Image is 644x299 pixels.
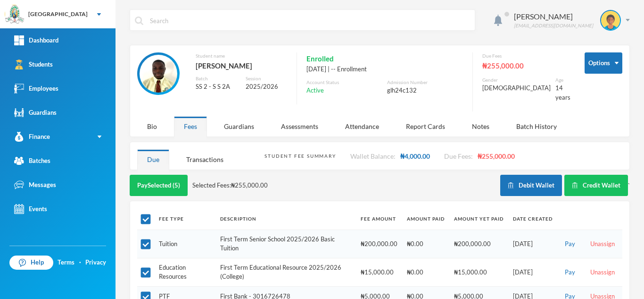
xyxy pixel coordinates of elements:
[356,258,402,286] td: ₦15,000.00
[396,116,455,137] div: Report Cards
[350,152,396,160] span: Wallet Balance:
[79,258,81,267] div: ·
[562,267,578,278] button: Pay
[562,239,578,249] button: Pay
[449,258,508,286] td: ₦15,000.00
[196,82,239,92] div: SS 2 - S S 2A
[587,267,618,278] button: Unassign
[387,79,463,86] div: Admission Number
[154,208,215,230] th: Fee Type
[14,180,56,190] div: Messages
[135,17,143,25] img: search
[14,60,53,69] div: Students
[215,258,356,286] td: First Term Educational Resource 2025/2026 (College)
[514,22,593,29] div: [EMAIL_ADDRESS][DOMAIN_NAME]
[192,181,268,190] span: Selected Fees: ₦255,000.00
[58,258,74,267] a: Terms
[402,208,449,230] th: Amount Paid
[154,230,215,258] td: Tuition
[356,230,402,258] td: ₦200,000.00
[130,175,188,196] button: PaySelected (5)
[176,149,233,170] div: Transactions
[9,256,53,270] a: Help
[506,116,567,137] div: Batch History
[585,52,622,74] button: Options
[154,258,215,286] td: Education Resources
[555,84,570,102] div: 14 years
[482,52,570,60] div: Due Fees
[400,152,430,160] span: ₦4,000.00
[482,60,570,72] div: ₦255,000.00
[564,175,628,196] button: Credit Wallet
[14,132,50,142] div: Finance
[85,258,106,267] a: Privacy
[500,175,630,196] div: `
[140,55,177,93] img: STUDENT
[402,230,449,258] td: ₦0.00
[508,230,557,258] td: [DATE]
[508,208,557,230] th: Date Created
[514,11,593,22] div: [PERSON_NAME]
[478,152,515,160] span: ₦255,000.00
[196,52,287,60] div: Student name
[264,153,336,160] div: Student Fee Summary
[356,208,402,230] th: Fee Amount
[500,175,562,196] button: Debit Wallet
[335,116,389,137] div: Attendance
[306,52,334,65] span: Enrolled
[601,11,620,30] img: STUDENT
[14,35,58,45] div: Dashboard
[14,156,50,166] div: Batches
[28,10,88,18] div: [GEOGRAPHIC_DATA]
[306,65,463,74] div: [DATE] | -- Enrollment
[449,208,508,230] th: Amount Yet Paid
[196,60,287,72] div: [PERSON_NAME]
[306,79,382,86] div: Account Status
[482,77,551,84] div: Gender
[402,258,449,286] td: ₦0.00
[482,84,551,93] div: [DEMOGRAPHIC_DATA]
[449,230,508,258] td: ₦200,000.00
[306,86,324,95] span: Active
[14,108,57,118] div: Guardians
[137,116,167,137] div: Bio
[174,116,207,137] div: Fees
[246,75,287,82] div: Session
[462,116,499,137] div: Notes
[246,82,287,92] div: 2025/2026
[215,230,356,258] td: First Term Senior School 2025/2026 Basic Tuition
[508,258,557,286] td: [DATE]
[14,204,47,214] div: Events
[215,208,356,230] th: Description
[587,239,618,249] button: Unassign
[137,149,169,170] div: Due
[214,116,264,137] div: Guardians
[14,84,58,94] div: Employees
[271,116,328,137] div: Assessments
[149,10,470,31] input: Search
[444,152,473,160] span: Due Fees:
[5,5,24,24] img: logo
[555,77,570,84] div: Age
[196,75,239,82] div: Batch
[387,86,463,95] div: glh24c132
